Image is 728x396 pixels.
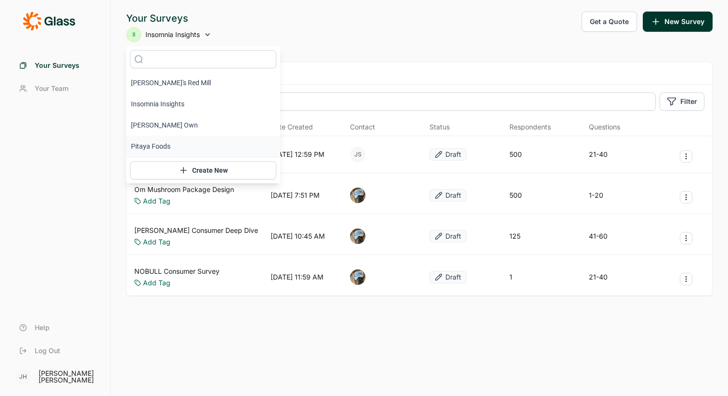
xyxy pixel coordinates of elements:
[126,72,280,93] li: [PERSON_NAME]'s Red Mill
[271,231,325,241] div: [DATE] 10:45 AM
[680,97,697,106] span: Filter
[429,230,467,243] button: Draft
[35,346,60,356] span: Log Out
[509,150,522,159] div: 500
[429,189,467,202] button: Draft
[39,370,99,383] div: [PERSON_NAME] [PERSON_NAME]
[429,271,467,283] button: Draft
[350,188,365,203] img: ocn8z7iqvmiiaveqkfqd.png
[589,191,603,200] div: 1-20
[589,231,608,241] div: 41-60
[15,369,31,384] div: JH
[350,147,365,162] div: JS
[126,93,280,115] li: Insomnia Insights
[429,148,467,161] button: Draft
[134,226,258,235] a: [PERSON_NAME] Consumer Deep Dive
[350,122,375,132] div: Contact
[126,136,280,157] li: Pitaya Foods
[35,323,50,332] span: Help
[126,115,280,136] li: [PERSON_NAME] Own
[126,12,211,25] div: Your Surveys
[509,231,520,241] div: 125
[509,272,512,282] div: 1
[271,122,313,132] span: Date Created
[271,150,325,159] div: [DATE] 12:59 PM
[35,61,79,70] span: Your Surveys
[509,191,522,200] div: 500
[145,30,200,39] span: Insomnia Insights
[429,122,450,132] div: Status
[130,161,276,179] button: Create New
[509,122,551,132] div: Respondents
[589,272,608,282] div: 21-40
[589,150,608,159] div: 21-40
[680,191,692,204] button: Survey Actions
[582,12,637,32] button: Get a Quote
[271,191,320,200] div: [DATE] 7:51 PM
[134,92,656,111] input: Search
[35,84,68,93] span: Your Team
[643,12,713,32] button: New Survey
[350,269,365,285] img: ocn8z7iqvmiiaveqkfqd.png
[680,232,692,244] button: Survey Actions
[660,92,704,111] button: Filter
[271,272,324,282] div: [DATE] 11:59 AM
[589,122,620,132] div: Questions
[143,278,170,288] a: Add Tag
[680,273,692,285] button: Survey Actions
[350,229,365,244] img: ocn8z7iqvmiiaveqkfqd.png
[126,27,142,42] div: II
[143,237,170,247] a: Add Tag
[143,196,170,206] a: Add Tag
[680,150,692,163] button: Survey Actions
[134,267,220,276] a: NOBULL Consumer Survey
[134,185,234,194] a: Om Mushroom Package Design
